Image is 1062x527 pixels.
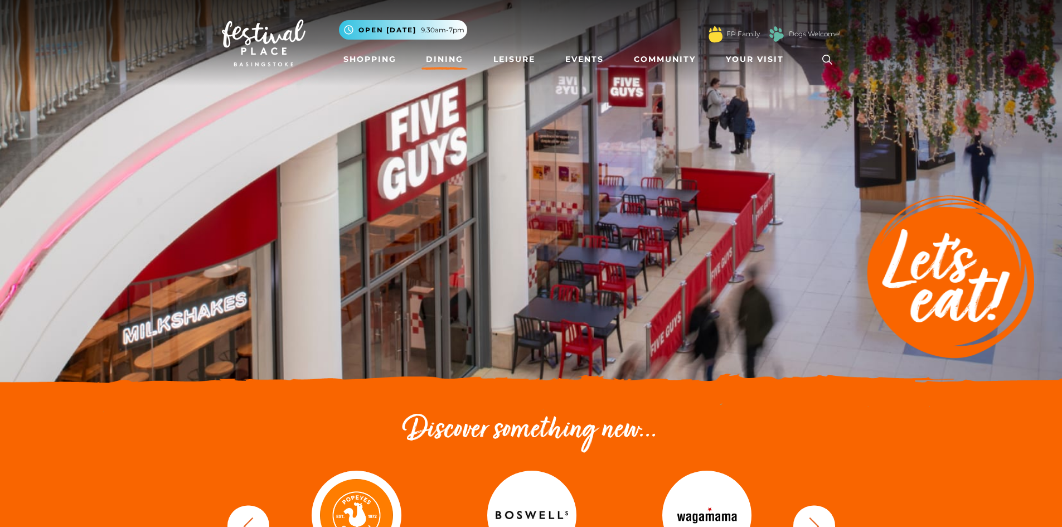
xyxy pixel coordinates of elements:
[489,49,540,70] a: Leisure
[222,413,841,448] h2: Discover something new...
[726,29,760,39] a: FP Family
[339,49,401,70] a: Shopping
[358,25,416,35] span: Open [DATE]
[222,20,305,66] img: Festival Place Logo
[421,25,464,35] span: 9.30am-7pm
[561,49,608,70] a: Events
[721,49,794,70] a: Your Visit
[339,20,467,40] button: Open [DATE] 9.30am-7pm
[789,29,841,39] a: Dogs Welcome!
[421,49,468,70] a: Dining
[726,54,784,65] span: Your Visit
[629,49,700,70] a: Community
